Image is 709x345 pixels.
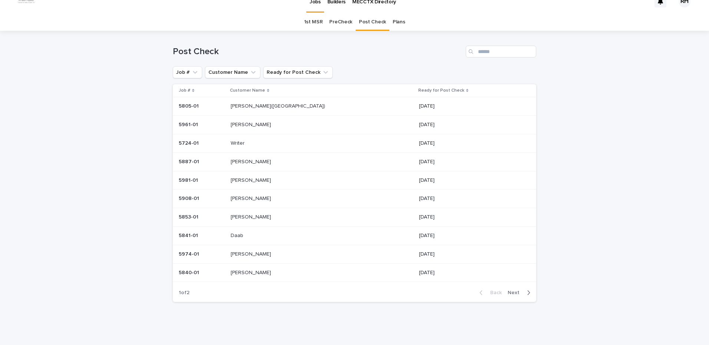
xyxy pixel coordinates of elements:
p: 5908-01 [179,194,201,202]
p: [DATE] [419,122,525,128]
a: 1st MSR [304,13,323,31]
p: 5805-01 [179,102,200,109]
tr: 5853-015853-01 [PERSON_NAME][PERSON_NAME] [DATE] [173,208,536,227]
p: Job # [179,86,190,95]
p: 5724-01 [179,139,200,147]
input: Search [466,46,536,57]
p: [DATE] [419,214,525,220]
p: [DATE] [419,177,525,184]
a: PreCheck [329,13,352,31]
p: [DATE] [419,251,525,257]
tr: 5974-015974-01 [PERSON_NAME][PERSON_NAME] [DATE] [173,245,536,263]
a: Plans [393,13,405,31]
tr: 5981-015981-01 [PERSON_NAME][PERSON_NAME] [DATE] [173,171,536,190]
p: [PERSON_NAME] [231,157,273,165]
p: 5841-01 [179,231,199,239]
tr: 5961-015961-01 [PERSON_NAME][PERSON_NAME] [DATE] [173,116,536,134]
tr: 5887-015887-01 [PERSON_NAME][PERSON_NAME] [DATE] [173,152,536,171]
button: Job # [173,66,202,78]
p: 5981-01 [179,176,199,184]
p: 1 of 2 [173,284,195,302]
span: Next [508,290,524,295]
button: Ready for Post Check [263,66,333,78]
tr: 5840-015840-01 [PERSON_NAME][PERSON_NAME] [DATE] [173,263,536,282]
p: [DATE] [419,140,525,147]
p: [PERSON_NAME] [231,250,273,257]
button: Customer Name [205,66,260,78]
button: Back [474,289,505,296]
p: [DATE] [419,195,525,202]
p: [DATE] [419,159,525,165]
a: Post Check [359,13,386,31]
tr: 5841-015841-01 DaabDaab [DATE] [173,226,536,245]
p: [PERSON_NAME]([GEOGRAPHIC_DATA]) [231,102,327,109]
p: [PERSON_NAME] [231,213,273,220]
tr: 5908-015908-01 [PERSON_NAME][PERSON_NAME] [DATE] [173,190,536,208]
p: Ready for Post Check [418,86,464,95]
p: 5974-01 [179,250,201,257]
p: [PERSON_NAME] [231,176,273,184]
p: [PERSON_NAME] [231,194,273,202]
h1: Post Check [173,46,463,57]
p: 5853-01 [179,213,200,220]
p: 5961-01 [179,120,199,128]
p: 5887-01 [179,157,201,165]
p: Writer [231,139,246,147]
span: Back [486,290,502,295]
tr: 5724-015724-01 WriterWriter [DATE] [173,134,536,152]
p: Daab [231,231,245,239]
p: [DATE] [419,103,525,109]
button: Next [505,289,536,296]
tr: 5805-015805-01 [PERSON_NAME]([GEOGRAPHIC_DATA])[PERSON_NAME]([GEOGRAPHIC_DATA]) [DATE] [173,97,536,116]
p: [PERSON_NAME] [231,268,273,276]
p: [DATE] [419,270,525,276]
p: [DATE] [419,233,525,239]
p: Customer Name [230,86,265,95]
p: [PERSON_NAME] [231,120,273,128]
p: 5840-01 [179,268,201,276]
